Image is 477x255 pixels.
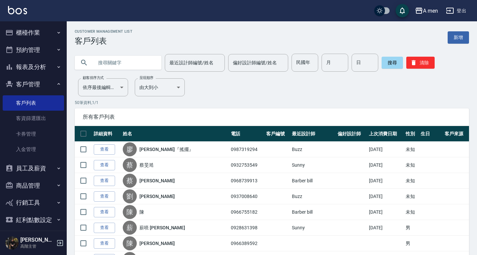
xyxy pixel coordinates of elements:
h3: 客戶列表 [75,36,132,46]
td: Buzz [290,189,336,204]
div: 薪 [123,221,137,235]
a: 查看 [94,191,115,202]
label: 呈現順序 [139,75,153,80]
th: 電話 [229,126,264,142]
div: 陳 [123,236,137,250]
td: 0966389592 [229,236,264,251]
a: [PERSON_NAME]『搖擺』 [139,146,193,153]
a: 入金管理 [3,142,64,157]
a: [PERSON_NAME] [139,240,175,247]
img: Logo [8,6,27,14]
button: 員工及薪資 [3,160,64,177]
label: 顧客排序方式 [83,75,104,80]
button: 資料設定 [3,228,64,246]
td: 0968739913 [229,173,264,189]
button: 紅利點數設定 [3,211,64,229]
a: 蔡旻澔 [139,162,153,168]
a: 薪喨 [PERSON_NAME] [139,224,185,231]
td: 0932753549 [229,157,264,173]
a: 查看 [94,144,115,155]
td: 未知 [404,173,419,189]
a: 卡券管理 [3,126,64,142]
td: 未知 [404,157,419,173]
button: 搜尋 [382,57,403,69]
td: 0987319294 [229,142,264,157]
div: 由大到小 [135,78,185,96]
td: Buzz [290,142,336,157]
td: [DATE] [367,189,404,204]
th: 生日 [419,126,443,142]
a: 查看 [94,223,115,233]
span: 所有客戶列表 [83,114,461,120]
td: 男 [404,236,419,251]
th: 客戶來源 [443,126,469,142]
td: 未知 [404,189,419,204]
h5: [PERSON_NAME] [20,237,54,243]
td: Sunny [290,220,336,236]
p: 高階主管 [20,243,54,249]
td: 未知 [404,142,419,157]
button: 櫃檯作業 [3,24,64,41]
a: [PERSON_NAME] [139,177,175,184]
a: 查看 [94,238,115,249]
button: 報表及分析 [3,58,64,76]
td: Barber bill [290,173,336,189]
button: save [396,4,409,17]
a: 陳 [139,209,144,215]
a: 查看 [94,207,115,217]
a: [PERSON_NAME] [139,193,175,200]
a: 查看 [94,160,115,170]
td: [DATE] [367,220,404,236]
button: 行銷工具 [3,194,64,211]
h2: Customer Management List [75,29,132,34]
td: 未知 [404,204,419,220]
td: Barber bill [290,204,336,220]
th: 偏好設計師 [336,126,367,142]
p: 50 筆資料, 1 / 1 [75,100,469,106]
td: Sunny [290,157,336,173]
td: [DATE] [367,157,404,173]
div: 劉 [123,189,137,203]
div: 蔡 [123,174,137,188]
button: 登出 [443,5,469,17]
div: 依序最後編輯時間 [78,78,128,96]
td: [DATE] [367,142,404,157]
div: 蔡 [123,158,137,172]
button: 清除 [406,57,435,69]
th: 客戶編號 [265,126,290,142]
td: 0937008640 [229,189,264,204]
input: 搜尋關鍵字 [93,54,156,72]
a: 查看 [94,176,115,186]
th: 性別 [404,126,419,142]
th: 最近設計師 [290,126,336,142]
td: [DATE] [367,173,404,189]
button: 商品管理 [3,177,64,194]
a: 新增 [448,31,469,44]
a: 客戶列表 [3,95,64,111]
a: 客資篩選匯出 [3,111,64,126]
div: 廖 [123,142,137,156]
td: 0928631398 [229,220,264,236]
button: 客戶管理 [3,76,64,93]
button: 預約管理 [3,41,64,59]
td: 0966755182 [229,204,264,220]
button: A men [412,4,441,18]
img: Person [5,236,19,250]
td: [DATE] [367,204,404,220]
th: 姓名 [121,126,229,142]
td: 男 [404,220,419,236]
th: 詳細資料 [92,126,121,142]
div: 陳 [123,205,137,219]
th: 上次消費日期 [367,126,404,142]
div: A men [423,7,438,15]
